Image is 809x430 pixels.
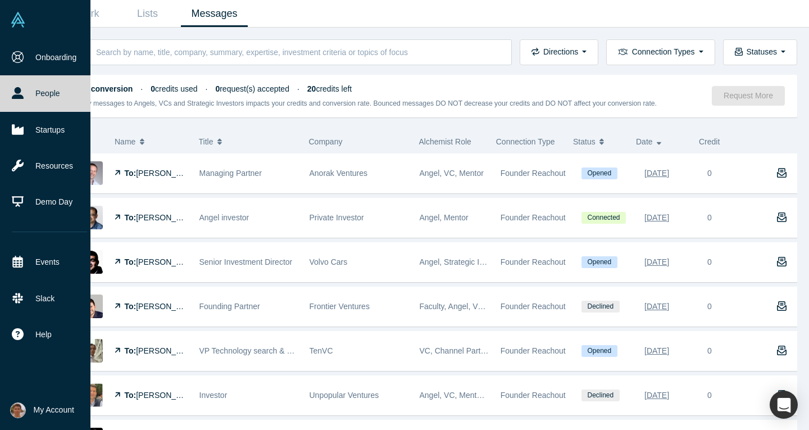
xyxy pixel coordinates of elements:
[10,402,74,418] button: My Account
[78,99,657,107] small: Only messages to Angels, VCs and Strategic Investors impacts your credits and conversion rate. Bo...
[644,297,669,316] div: [DATE]
[136,302,201,311] span: [PERSON_NAME]
[496,137,555,146] span: Connection Type
[78,84,133,93] strong: N/A conversion
[125,257,137,266] strong: To:
[644,208,669,228] div: [DATE]
[199,391,228,400] span: Investor
[181,1,248,27] a: Messages
[707,256,712,268] div: 0
[10,402,26,418] img: Mikhail Baklanov's Account
[151,84,155,93] strong: 0
[520,39,598,65] button: Directions
[199,169,262,178] span: Managing Partner
[199,130,213,153] span: Title
[310,391,379,400] span: Unpopular Ventures
[307,84,316,93] strong: 20
[501,391,566,400] span: Founder Reachout
[310,257,348,266] span: Volvo Cars
[723,39,797,65] button: Statuses
[215,84,220,93] strong: 0
[136,257,201,266] span: [PERSON_NAME]
[206,84,208,93] span: ·
[309,137,343,146] span: Company
[501,169,566,178] span: Founder Reachout
[199,257,293,266] span: Senior Investment Director
[501,302,566,311] span: Founder Reachout
[420,213,469,222] span: Angel, Mentor
[10,12,26,28] img: Alchemist Vault Logo
[581,168,617,179] span: Opened
[79,206,103,229] img: Danny Chee's Profile Image
[140,84,143,93] span: ·
[115,130,135,153] span: Name
[420,169,484,178] span: Angel, VC, Mentor
[199,213,249,222] span: Angel investor
[606,39,715,65] button: Connection Types
[215,84,289,93] span: request(s) accepted
[501,213,566,222] span: Founder Reachout
[79,383,103,407] img: Sergii Zhuk's Profile Image
[581,301,620,313] span: Declined
[699,137,720,146] span: Credit
[310,169,368,178] span: Anorak Ventures
[644,341,669,361] div: [DATE]
[199,130,297,153] button: Title
[125,213,137,222] strong: To:
[115,130,187,153] button: Name
[136,391,201,400] span: [PERSON_NAME]
[79,250,103,274] img: Pratik Budhdev's Profile Image
[636,130,653,153] span: Date
[79,161,103,185] img: Greg Castle's Profile Image
[707,301,712,313] div: 0
[310,346,333,355] span: TenVC
[707,212,712,224] div: 0
[581,212,626,224] span: Connected
[581,390,620,401] span: Declined
[573,130,624,153] button: Status
[644,164,669,183] div: [DATE]
[581,345,617,357] span: Opened
[136,169,201,178] span: [PERSON_NAME]
[573,130,596,153] span: Status
[644,386,669,405] div: [DATE]
[79,339,103,363] img: Daniel Ramirez's Profile Image
[125,391,137,400] strong: To:
[310,302,370,311] span: Frontier Ventures
[125,302,137,311] strong: To:
[125,346,137,355] strong: To:
[420,302,512,311] span: Faculty, Angel, VC, Mentor
[114,1,181,27] a: Lists
[307,84,352,93] span: credits left
[420,391,652,400] span: Angel, VC, Mentor, Lecturer, Channel Partner, Corporate Innovator
[125,169,137,178] strong: To:
[636,130,687,153] button: Date
[199,346,324,355] span: VP Technology search & Partnering
[501,257,566,266] span: Founder Reachout
[79,295,103,318] img: Dmitry Alimov's Profile Image
[136,213,201,222] span: [PERSON_NAME]
[644,252,669,272] div: [DATE]
[420,346,566,355] span: VC, Channel Partner, Corporate Innovator
[34,404,74,416] span: My Account
[310,213,364,222] span: Private Investor
[297,84,299,93] span: ·
[420,257,652,266] span: Angel, Strategic Investor, VC, Corporate Innovator, Limited Partner
[35,329,52,341] span: Help
[501,346,566,355] span: Founder Reachout
[707,168,712,179] div: 0
[136,346,201,355] span: [PERSON_NAME]
[199,302,260,311] span: Founding Partner
[707,390,712,401] div: 0
[95,39,499,65] input: Search by name, title, company, summary, expertise, investment criteria or topics of focus
[581,256,617,268] span: Opened
[151,84,197,93] span: credits used
[707,345,712,357] div: 0
[419,137,471,146] span: Alchemist Role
